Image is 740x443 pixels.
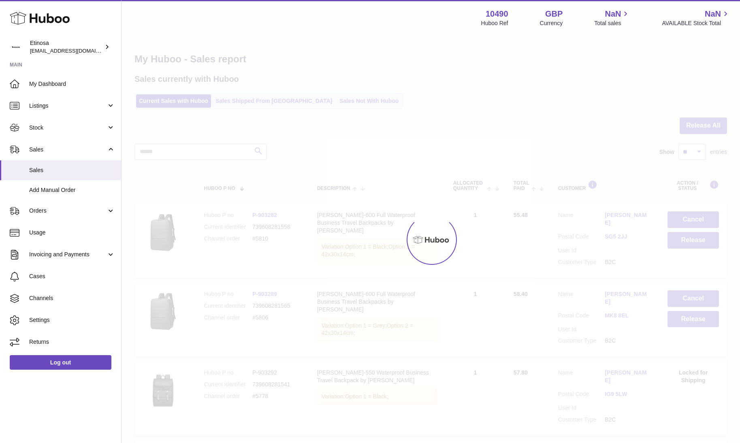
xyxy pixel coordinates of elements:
span: Sales [29,146,107,153]
span: Listings [29,102,107,110]
a: Log out [10,355,111,370]
span: [EMAIL_ADDRESS][DOMAIN_NAME] [30,47,119,54]
span: NaN [705,9,721,19]
div: Currency [540,19,563,27]
span: Add Manual Order [29,186,115,194]
strong: 10490 [486,9,508,19]
strong: GBP [545,9,563,19]
a: NaN AVAILABLE Stock Total [662,9,730,27]
span: Stock [29,124,107,132]
span: Returns [29,338,115,346]
span: Sales [29,166,115,174]
span: Total sales [594,19,630,27]
div: Huboo Ref [481,19,508,27]
img: Wolphuk@gmail.com [10,41,22,53]
div: Etinosa [30,39,103,55]
span: NaN [605,9,621,19]
a: NaN Total sales [594,9,630,27]
span: Channels [29,294,115,302]
span: Invoicing and Payments [29,251,107,258]
span: Usage [29,229,115,236]
span: My Dashboard [29,80,115,88]
span: AVAILABLE Stock Total [662,19,730,27]
span: Cases [29,273,115,280]
span: Orders [29,207,107,215]
span: Settings [29,316,115,324]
